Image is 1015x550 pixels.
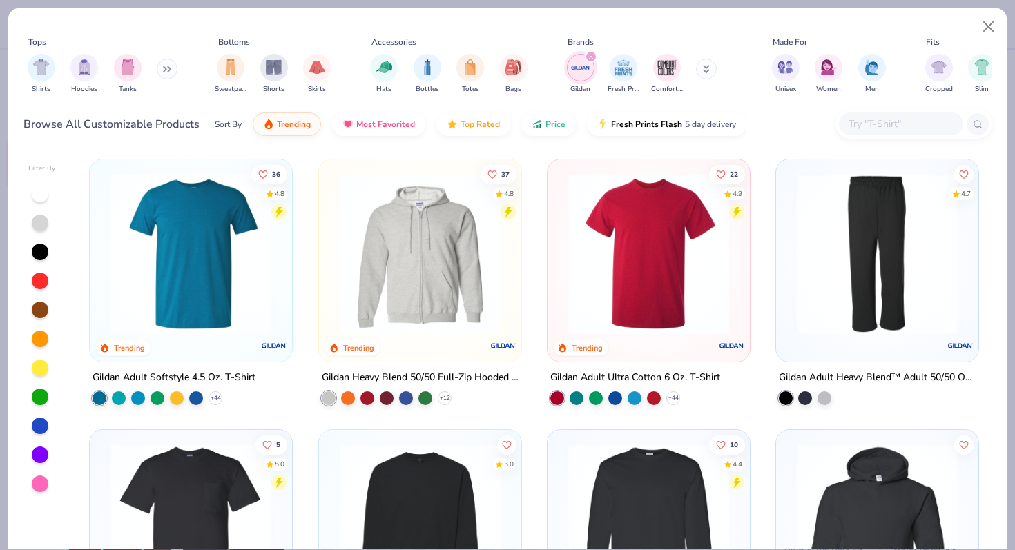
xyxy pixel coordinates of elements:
img: Women Image [821,59,837,75]
button: filter button [772,54,800,95]
div: 5.0 [275,459,284,469]
button: filter button [925,54,953,95]
span: Men [865,84,879,95]
span: Price [545,119,565,130]
button: filter button [858,54,886,95]
div: Accessories [371,36,416,48]
img: Unisex Image [777,59,793,75]
div: Made For [773,36,807,48]
button: filter button [28,54,55,95]
button: Like [255,435,287,454]
span: Trending [277,119,311,130]
img: Hats Image [376,59,392,75]
button: filter button [414,54,441,95]
img: ea47d127-ca3a-470b-9b38-cdba927fae43 [736,173,911,333]
span: Top Rated [461,119,500,130]
div: filter for Bottles [414,54,441,95]
button: filter button [114,54,142,95]
span: 5 [276,441,280,448]
div: filter for Hoodies [70,54,98,95]
div: 4.8 [503,188,513,199]
span: Tanks [119,84,137,95]
span: Bags [505,84,521,95]
div: 4.9 [733,188,742,199]
button: Like [954,435,974,454]
img: Comfort Colors Image [657,57,677,78]
span: Sweatpants [215,84,246,95]
button: Fresh Prints Flash5 day delivery [587,112,746,136]
span: Unisex [775,84,796,95]
span: Fresh Prints Flash [611,119,682,130]
button: filter button [70,54,98,95]
div: filter for Skirts [303,54,331,95]
div: filter for Comfort Colors [651,54,683,95]
img: Gildan logo [490,332,517,360]
span: 10 [730,441,738,448]
span: Skirts [308,84,326,95]
img: 7d24326c-c9c5-4841-bae4-e530e905f602 [333,173,507,333]
span: Gildan [570,84,590,95]
img: 2903429d-9fe8-4dc9-bd50-793b6ed510b8 [507,173,682,333]
img: 3c1a081b-6ca8-4a00-a3b6-7ee979c43c2b [561,173,736,333]
span: + 44 [211,394,221,402]
button: Like [709,435,745,454]
span: Comfort Colors [651,84,683,95]
div: filter for Slim [968,54,996,95]
span: 37 [501,170,509,177]
button: Price [521,112,576,136]
input: Try "T-Shirt" [847,116,954,132]
button: Like [496,435,516,454]
span: Shorts [263,84,284,95]
img: Fresh Prints Image [613,57,634,78]
div: filter for Shirts [28,54,55,95]
img: most_fav.gif [342,119,354,130]
img: Shirts Image [33,59,49,75]
button: filter button [500,54,528,95]
button: Trending [253,112,321,136]
div: filter for Fresh Prints [608,54,639,95]
div: Gildan Heavy Blend 50/50 Full-Zip Hooded Sweatshirt [322,369,519,386]
button: filter button [651,54,683,95]
div: filter for Hats [370,54,398,95]
div: 5.0 [503,459,513,469]
img: flash.gif [597,119,608,130]
div: Brands [568,36,594,48]
span: Bottles [416,84,439,95]
button: filter button [370,54,398,95]
img: Bottles Image [420,59,435,75]
button: filter button [215,54,246,95]
button: Like [709,164,745,184]
img: Cropped Image [931,59,947,75]
div: filter for Men [858,54,886,95]
div: 4.7 [961,188,971,199]
img: Slim Image [974,59,989,75]
span: Totes [462,84,479,95]
div: 4.4 [733,459,742,469]
div: Browse All Customizable Products [23,116,200,132]
button: filter button [303,54,331,95]
button: Top Rated [436,112,510,136]
span: 5 day delivery [685,117,736,132]
div: filter for Women [815,54,842,95]
button: filter button [567,54,594,95]
span: Shirts [32,84,50,95]
div: filter for Gildan [567,54,594,95]
img: Shorts Image [266,59,282,75]
div: filter for Bags [500,54,528,95]
img: Hoodies Image [77,59,92,75]
button: filter button [456,54,484,95]
span: Cropped [925,84,953,95]
div: Bottoms [218,36,250,48]
div: filter for Tanks [114,54,142,95]
span: Hoodies [71,84,97,95]
div: Gildan Adult Heavy Blend™ Adult 50/50 Open-Bottom Sweatpant [779,369,976,386]
img: Tanks Image [120,59,135,75]
div: Fits [926,36,940,48]
div: filter for Totes [456,54,484,95]
div: Gildan Adult Ultra Cotton 6 Oz. T-Shirt [550,369,720,386]
img: trending.gif [263,119,274,130]
span: + 44 [668,394,678,402]
button: filter button [815,54,842,95]
div: 4.8 [275,188,284,199]
img: Gildan Image [570,57,591,78]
